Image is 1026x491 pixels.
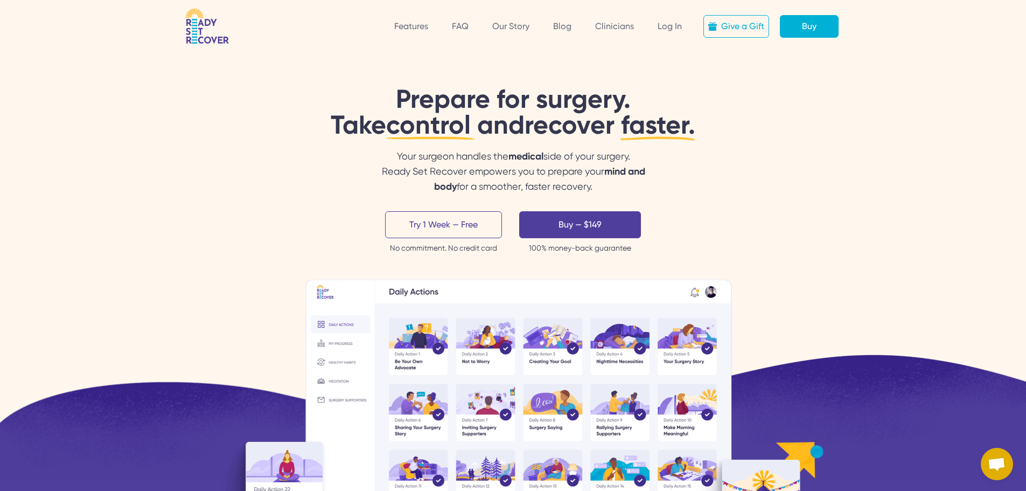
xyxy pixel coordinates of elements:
span: mind and body [434,165,645,192]
a: Open chat [981,448,1013,480]
span: recover faster. [525,109,695,141]
img: Line2 [620,133,697,145]
a: Blog [553,21,571,31]
a: Give a Gift [703,15,769,38]
div: Take and [331,112,695,138]
a: Try 1 Week — Free [385,211,502,238]
div: Ready Set Recover empowers you to prepare your for a smoother, faster recovery. [368,164,659,194]
a: Clinicians [595,21,634,31]
a: Log In [658,21,682,31]
a: Buy [780,15,839,38]
a: Buy — $149 [519,211,641,238]
img: RSR [186,9,229,44]
div: Buy [802,20,816,33]
img: Line1 [386,136,477,141]
div: Give a Gift [721,20,764,33]
div: 100% money-back guarantee [529,243,631,253]
div: No commitment. No credit card [390,243,497,253]
a: Features [394,21,428,31]
span: medical [508,150,543,162]
div: Your surgeon handles the side of your surgery. [368,149,659,194]
h1: Prepare for surgery. [331,86,695,138]
span: control [386,109,477,141]
a: Our Story [492,21,529,31]
a: FAQ [452,21,469,31]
